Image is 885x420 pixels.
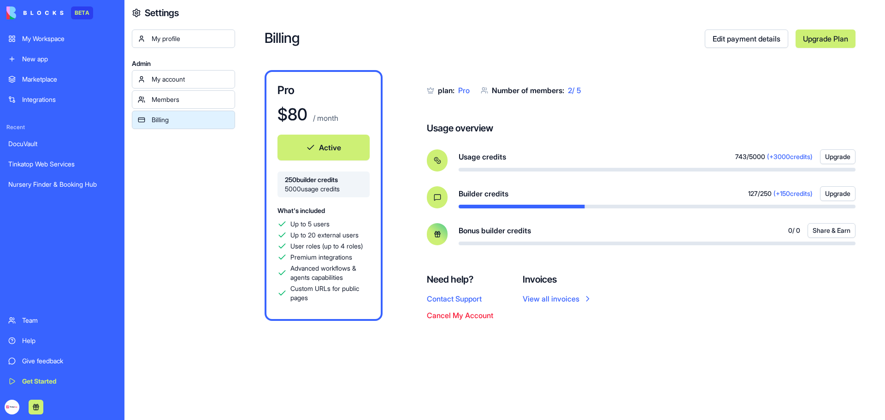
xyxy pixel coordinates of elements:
span: 250 builder credits [285,175,362,184]
div: Give feedback [22,356,116,366]
div: Help [22,336,116,345]
div: Members [152,95,229,104]
span: 127 / 250 [748,189,772,198]
h1: $ 80 [277,105,307,124]
a: Team [3,311,122,330]
button: Upgrade [820,149,855,164]
span: (+ 3000 credits) [767,152,813,161]
p: / month [311,112,338,124]
span: Builder credits [459,188,508,199]
span: Premium integrations [290,253,352,262]
span: (+ 150 credits) [773,189,813,198]
h4: Invoices [523,273,592,286]
div: DocuVault [8,139,116,148]
span: Pro [458,86,470,95]
a: My profile [132,30,235,48]
img: Tinkatop_fycgeq.png [5,400,19,414]
span: Up to 5 users [290,219,330,229]
div: My profile [152,34,229,43]
div: Integrations [22,95,116,104]
a: Get Started [3,372,122,390]
h4: Settings [145,6,179,19]
a: My Workspace [3,30,122,48]
button: Cancel My Account [427,310,493,321]
div: Billing [152,115,229,124]
a: Integrations [3,90,122,109]
span: Usage credits [459,151,506,162]
a: Tinkatop Web Services [3,155,122,173]
div: BETA [71,6,93,19]
span: Number of members: [492,86,564,95]
a: Members [132,90,235,109]
span: Advanced workflows & agents capabilities [290,264,370,282]
a: Give feedback [3,352,122,370]
span: Bonus builder credits [459,225,531,236]
div: Marketplace [22,75,116,84]
span: 743 / 5000 [735,152,765,161]
a: Edit payment details [705,30,788,48]
h4: Usage overview [427,122,493,135]
a: BETA [6,6,93,19]
a: View all invoices [523,293,592,304]
button: Contact Support [427,293,482,304]
div: Tinkatop Web Services [8,160,116,169]
span: plan: [438,86,454,95]
span: What's included [277,207,325,214]
h3: Pro [277,83,370,98]
div: Nursery Finder & Booking Hub [8,180,116,189]
div: Team [22,316,116,325]
a: Upgrade Plan [796,30,855,48]
a: Help [3,331,122,350]
a: DocuVault [3,135,122,153]
span: User roles (up to 4 roles) [290,242,363,251]
button: Upgrade [820,186,855,201]
a: Marketplace [3,70,122,89]
div: Get Started [22,377,116,386]
h2: Billing [265,30,705,48]
span: 5000 usage credits [285,184,362,194]
h4: Need help? [427,273,493,286]
a: Pro$80 / monthActive250builder credits5000usage creditsWhat's includedUp to 5 usersUp to 20 exter... [265,70,383,321]
img: logo [6,6,64,19]
span: Up to 20 external users [290,231,359,240]
div: My account [152,75,229,84]
span: Recent [3,124,122,131]
div: New app [22,54,116,64]
button: Share & Earn [808,223,855,238]
span: Admin [132,59,235,68]
button: Active [277,135,370,160]
a: Nursery Finder & Booking Hub [3,175,122,194]
span: 2 / 5 [568,86,581,95]
span: Custom URLs for public pages [290,284,370,302]
a: Billing [132,111,235,129]
div: My Workspace [22,34,116,43]
span: 0 / 0 [788,226,800,235]
a: New app [3,50,122,68]
a: My account [132,70,235,89]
